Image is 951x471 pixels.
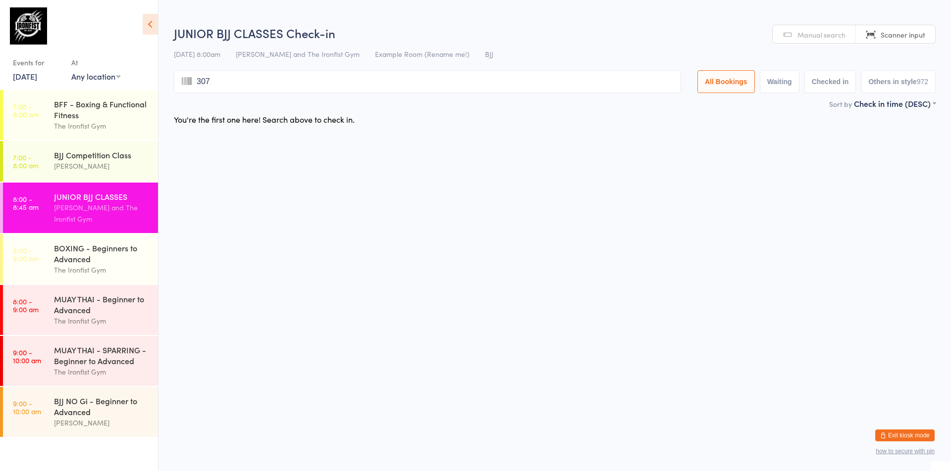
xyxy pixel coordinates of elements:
div: You're the first one here! Search above to check in. [174,114,355,125]
time: 9:00 - 10:00 am [13,399,41,415]
span: [DATE] 8:00am [174,49,220,59]
span: Example Room (Rename me!) [375,49,470,59]
div: Any location [71,71,120,82]
button: how to secure with pin [876,448,935,455]
div: MUAY THAI - SPARRING - Beginner to Advanced [54,344,150,366]
span: Manual search [797,30,845,40]
a: 9:00 -10:00 amMUAY THAI - SPARRING - Beginner to AdvancedThe Ironfist Gym [3,336,158,386]
button: Waiting [760,70,799,93]
label: Sort by [829,99,852,109]
time: 8:00 - 9:00 am [13,297,39,313]
a: 7:00 -8:00 amBFF - Boxing & Functional FitnessThe Ironfist Gym [3,90,158,140]
button: Checked in [804,70,856,93]
h2: JUNIOR BJJ CLASSES Check-in [174,25,936,41]
a: 7:00 -8:00 amBJJ Competition Class[PERSON_NAME] [3,141,158,182]
button: Others in style972 [861,70,936,93]
a: 8:00 -9:00 amMUAY THAI - Beginner to AdvancedThe Ironfist Gym [3,285,158,335]
a: 9:00 -10:00 amBJJ NO Gi - Beginner to Advanced[PERSON_NAME] [3,387,158,437]
div: [PERSON_NAME] and The Ironfist Gym [54,202,150,225]
input: Search [174,70,681,93]
div: Check in time (DESC) [854,98,936,109]
button: Exit kiosk mode [875,429,935,441]
div: [PERSON_NAME] [54,160,150,172]
span: BJJ [485,49,493,59]
time: 8:00 - 8:45 am [13,195,39,211]
time: 7:00 - 8:00 am [13,102,39,118]
a: 8:00 -8:45 amJUNIOR BJJ CLASSES[PERSON_NAME] and The Ironfist Gym [3,183,158,233]
div: The Ironfist Gym [54,264,150,276]
a: 8:00 -9:00 amBOXING - Beginners to AdvancedThe Ironfist Gym [3,234,158,284]
div: JUNIOR BJJ CLASSES [54,191,150,202]
div: The Ironfist Gym [54,315,150,327]
div: BJJ NO Gi - Beginner to Advanced [54,395,150,417]
div: Events for [13,54,61,71]
div: The Ironfist Gym [54,366,150,377]
button: All Bookings [697,70,755,93]
span: Scanner input [881,30,925,40]
div: MUAY THAI - Beginner to Advanced [54,293,150,315]
a: [DATE] [13,71,37,82]
div: BOXING - Beginners to Advanced [54,242,150,264]
time: 7:00 - 8:00 am [13,153,39,169]
div: [PERSON_NAME] [54,417,150,428]
span: [PERSON_NAME] and The Ironfist Gym [236,49,360,59]
time: 8:00 - 9:00 am [13,246,39,262]
div: The Ironfist Gym [54,120,150,132]
div: BFF - Boxing & Functional Fitness [54,98,150,120]
div: BJJ Competition Class [54,149,150,160]
img: The Ironfist Gym [10,7,47,45]
div: 972 [917,78,928,86]
time: 9:00 - 10:00 am [13,348,41,364]
div: At [71,54,120,71]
